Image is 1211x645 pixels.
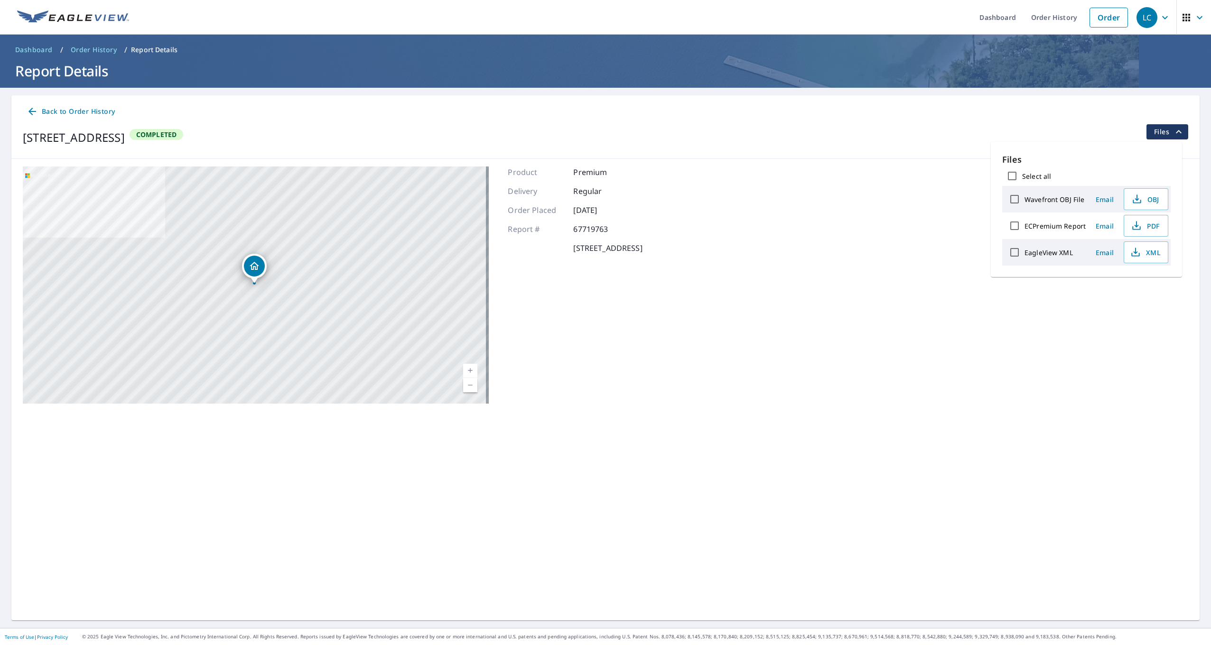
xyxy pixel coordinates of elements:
[463,378,477,392] a: Current Level 17, Zoom Out
[1124,188,1168,210] button: OBJ
[1090,8,1128,28] a: Order
[1002,153,1171,166] p: Files
[1130,220,1160,231] span: PDF
[573,223,630,235] p: 67719763
[242,254,267,283] div: Dropped pin, building 1, Residential property, 106 Saddleview Ln Franklinton, NC 27525
[463,364,477,378] a: Current Level 17, Zoom In
[11,42,56,57] a: Dashboard
[1025,248,1073,257] label: EagleView XML
[573,166,630,178] p: Premium
[67,42,121,57] a: Order History
[71,45,117,55] span: Order History
[130,130,183,139] span: Completed
[82,633,1206,640] p: © 2025 Eagle View Technologies, Inc. and Pictometry International Corp. All Rights Reserved. Repo...
[1124,241,1168,263] button: XML
[1124,215,1168,237] button: PDF
[1130,247,1160,258] span: XML
[17,10,129,25] img: EV Logo
[1025,195,1084,204] label: Wavefront OBJ File
[1090,245,1120,260] button: Email
[60,44,63,55] li: /
[23,103,119,120] a: Back to Order History
[1146,124,1188,139] button: filesDropdownBtn-67719763
[124,44,127,55] li: /
[1025,221,1086,230] label: ECPremium Report
[1090,219,1120,233] button: Email
[1130,193,1160,205] span: OBJ
[15,45,53,55] span: Dashboard
[1093,195,1116,204] span: Email
[27,106,115,118] span: Back to Order History
[508,204,565,216] p: Order Placed
[508,185,565,197] p: Delivery
[5,634,34,640] a: Terms of Use
[5,634,68,640] p: |
[1093,221,1116,230] span: Email
[573,204,630,216] p: [DATE]
[508,223,565,235] p: Report #
[11,61,1200,81] h1: Report Details
[11,42,1200,57] nav: breadcrumb
[1136,7,1157,28] div: LC
[23,129,125,146] div: [STREET_ADDRESS]
[573,185,630,197] p: Regular
[131,45,177,55] p: Report Details
[1022,172,1051,181] label: Select all
[1154,126,1184,138] span: Files
[573,242,642,254] p: [STREET_ADDRESS]
[37,634,68,640] a: Privacy Policy
[1093,248,1116,257] span: Email
[508,166,565,178] p: Product
[1090,192,1120,207] button: Email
